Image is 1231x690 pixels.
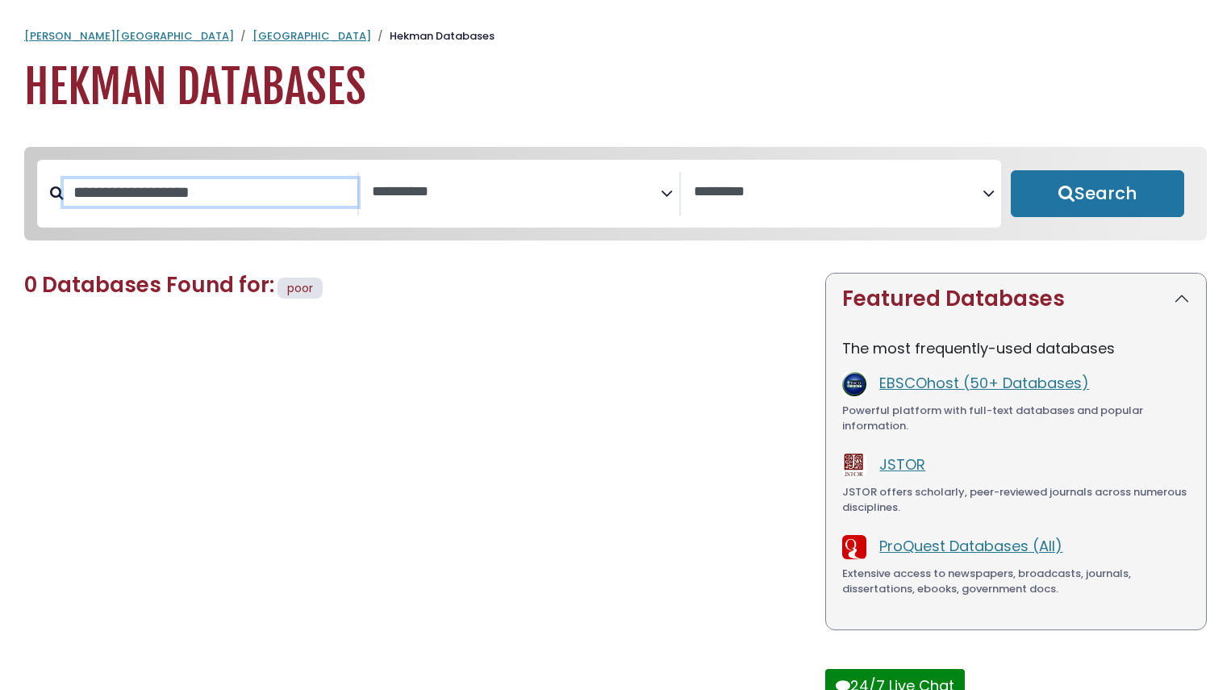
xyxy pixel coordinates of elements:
[24,28,1207,44] nav: breadcrumb
[842,337,1190,359] p: The most frequently-used databases
[252,28,371,44] a: [GEOGRAPHIC_DATA]
[879,536,1062,556] a: ProQuest Databases (All)
[24,61,1207,115] h1: Hekman Databases
[24,28,234,44] a: [PERSON_NAME][GEOGRAPHIC_DATA]
[842,566,1190,597] div: Extensive access to newspapers, broadcasts, journals, dissertations, ebooks, government docs.
[826,274,1206,324] button: Featured Databases
[694,184,983,201] textarea: Search
[24,270,274,299] span: 0 Databases Found for:
[842,484,1190,516] div: JSTOR offers scholarly, peer-reviewed journals across numerous disciplines.
[879,454,925,475] a: JSTOR
[372,184,661,201] textarea: Search
[64,179,357,206] input: Search database by title or keyword
[842,403,1190,434] div: Powerful platform with full-text databases and popular information.
[24,147,1207,240] nav: Search filters
[287,280,313,296] span: poor
[1011,170,1184,217] button: Submit for Search Results
[371,28,494,44] li: Hekman Databases
[879,373,1089,393] a: EBSCOhost (50+ Databases)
